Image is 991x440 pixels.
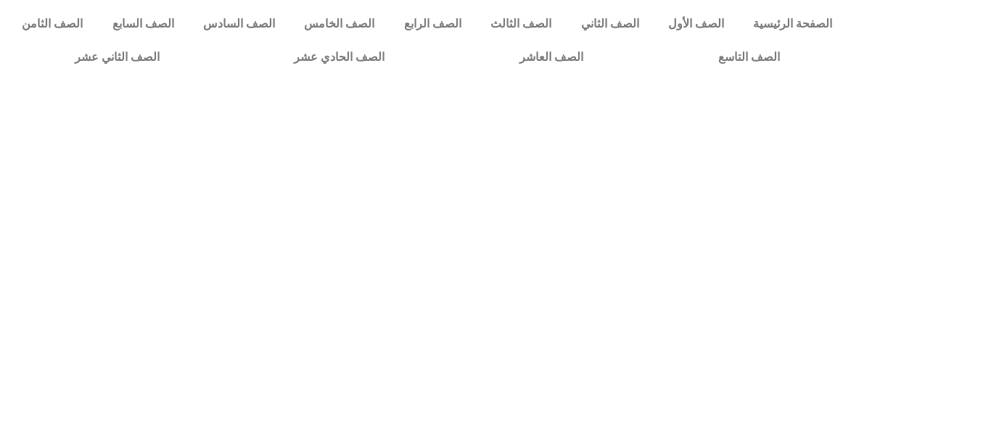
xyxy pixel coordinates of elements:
[227,41,453,74] a: الصف الحادي عشر
[289,7,389,41] a: الصف الخامس
[739,7,847,41] a: الصفحة الرئيسية
[651,41,847,74] a: الصف التاسع
[452,41,651,74] a: الصف العاشر
[390,7,476,41] a: الصف الرابع
[7,7,97,41] a: الصف الثامن
[476,7,566,41] a: الصف الثالث
[566,7,653,41] a: الصف الثاني
[189,7,289,41] a: الصف السادس
[97,7,188,41] a: الصف السابع
[654,7,739,41] a: الصف الأول
[7,41,227,74] a: الصف الثاني عشر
